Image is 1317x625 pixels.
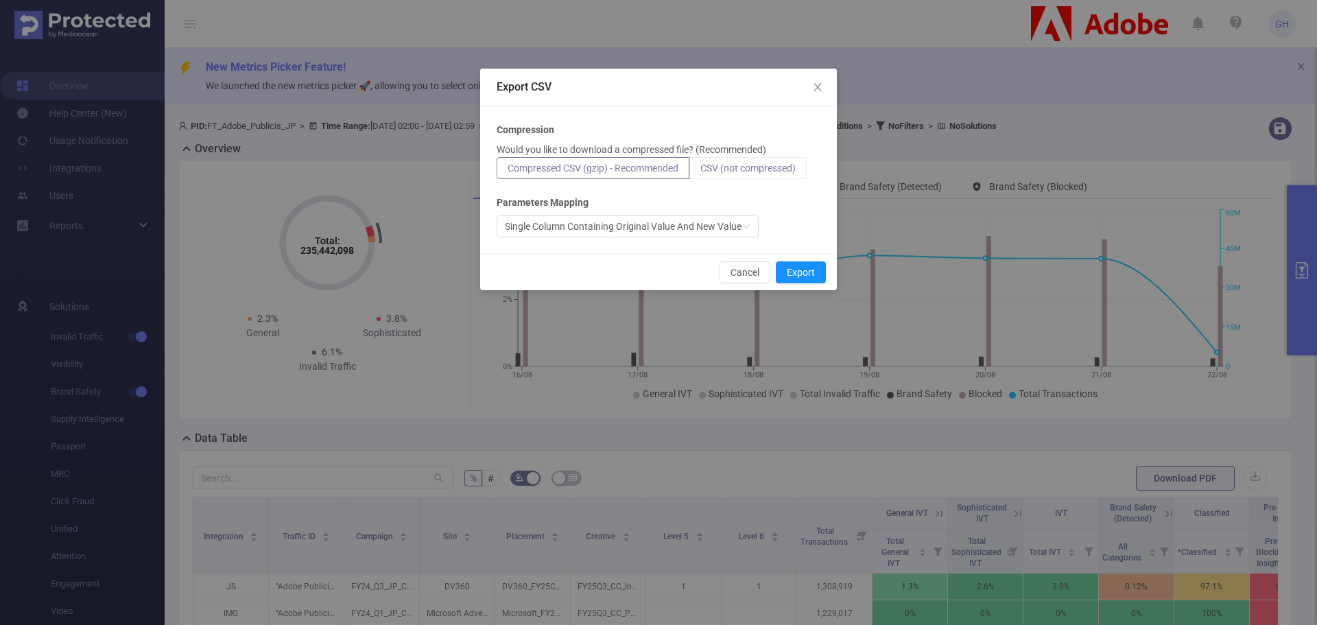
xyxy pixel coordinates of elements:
[508,163,678,174] span: Compressed CSV (gzip) - Recommended
[505,216,741,237] div: Single Column Containing Original Value And New Value
[497,196,589,210] b: Parameters Mapping
[497,123,554,137] b: Compression
[812,82,823,93] i: icon: close
[497,80,820,95] div: Export CSV
[497,143,766,157] p: Would you like to download a compressed file? (Recommended)
[776,261,826,283] button: Export
[700,163,796,174] span: CSV (not compressed)
[742,222,750,232] i: icon: down
[720,261,770,283] button: Cancel
[798,69,837,107] button: Close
